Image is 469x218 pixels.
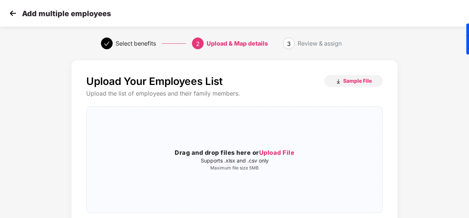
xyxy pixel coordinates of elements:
span: 3 [287,40,291,47]
div: Select benefits [116,37,156,49]
div: Upload & Map details [207,37,268,49]
p: Maximum file size 5MB [87,165,382,171]
span: 2 [196,40,200,47]
span: Drag and drop files here orUpload FileSupports .xlsx and .csv onlyMaximum file size 5MB [87,107,382,212]
span: Sample File [343,77,372,84]
p: Supports .xlsx and .csv only [87,158,382,164]
h3: Drag and drop files here or [87,148,382,158]
img: svg+xml;base64,PHN2ZyB4bWxucz0iaHR0cDovL3d3dy53My5vcmcvMjAwMC9zdmciIHdpZHRoPSIzMCIgaGVpZ2h0PSIzMC... [7,8,18,19]
div: Upload the list of employees and their family members. [86,90,383,97]
img: download_icon [335,79,341,85]
span: check [104,41,110,47]
span: Upload File [259,149,295,156]
p: Add multiple employees [22,9,111,18]
p: Upload Your Employees List [86,75,223,87]
button: Sample File [324,75,383,87]
div: Review & assign [298,37,342,49]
